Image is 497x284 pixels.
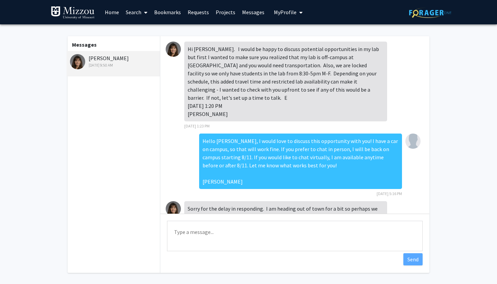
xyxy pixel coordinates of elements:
[5,254,29,279] iframe: Chat
[70,54,85,69] img: Elizabeth Bryda
[377,191,402,196] span: [DATE] 5:16 PM
[122,0,151,24] a: Search
[184,201,387,232] div: Sorry for the delay in responding. I am heading out of town for a bit so perhaps we could plan to...
[274,9,297,16] span: My Profile
[51,6,95,20] img: University of Missouri Logo
[403,253,423,265] button: Send
[184,42,387,121] div: Hi [PERSON_NAME]. I would be happy to discuss potential opportunities in my lab but first I wante...
[166,42,181,57] img: Elizabeth Bryda
[199,134,402,189] div: Hello [PERSON_NAME], I would love to discuss this opportunity with you! I have a car on campus, s...
[70,54,158,68] div: [PERSON_NAME]
[166,201,181,216] img: Elizabeth Bryda
[72,41,97,48] b: Messages
[212,0,239,24] a: Projects
[409,7,451,18] img: ForagerOne Logo
[101,0,122,24] a: Home
[405,134,421,149] img: Sophie Kusserow
[70,62,158,68] div: [DATE] 9:50 AM
[184,0,212,24] a: Requests
[239,0,268,24] a: Messages
[184,123,210,128] span: [DATE] 1:23 PM
[151,0,184,24] a: Bookmarks
[167,221,423,251] textarea: Message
